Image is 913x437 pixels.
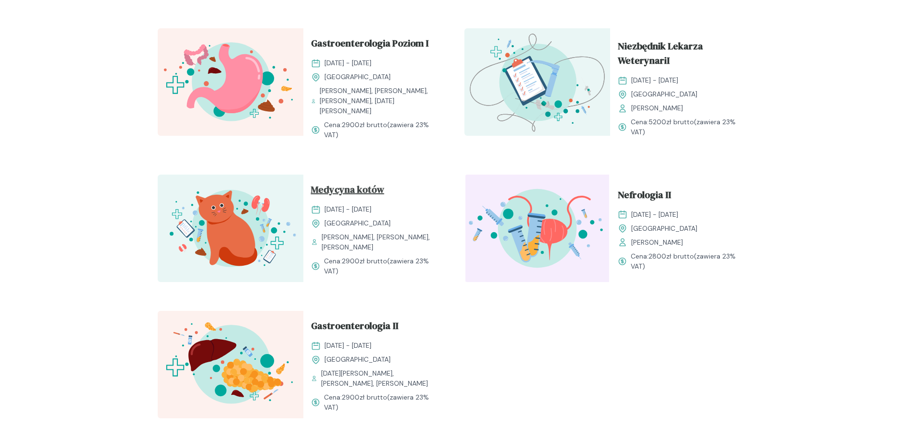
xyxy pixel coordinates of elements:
span: 2900 zł brutto [342,257,387,265]
span: Gastroenterologia Poziom I [311,36,428,54]
a: Nefrologia II [618,188,748,206]
span: Cena: (zawiera 23% VAT) [324,256,441,276]
span: Cena: (zawiera 23% VAT) [324,120,441,140]
span: [GEOGRAPHIC_DATA] [324,72,391,82]
span: Nefrologia II [618,188,671,206]
span: [GEOGRAPHIC_DATA] [631,89,697,99]
span: Gastroenterologia II [311,319,398,337]
span: [PERSON_NAME] [631,237,683,248]
span: [PERSON_NAME], [PERSON_NAME], [PERSON_NAME], [DATE][PERSON_NAME] [320,86,441,116]
a: Medycyna kotów [311,182,441,201]
span: 2900 zł brutto [342,393,387,402]
a: Niezbędnik Lekarza WeterynariI [618,39,748,71]
span: Cena: (zawiera 23% VAT) [324,392,441,413]
span: Cena: (zawiera 23% VAT) [631,251,748,272]
a: Gastroenterologia II [311,319,441,337]
img: ZpgBUh5LeNNTxPrX_Uro_T.svg [464,175,610,282]
img: aHfQZEMqNJQqH-e8_MedKot_T.svg [158,175,303,282]
span: 2800 zł brutto [648,252,694,260]
span: Cena: (zawiera 23% VAT) [631,117,748,137]
span: [DATE][PERSON_NAME], [PERSON_NAME], [PERSON_NAME] [321,368,441,389]
span: [DATE] - [DATE] [631,210,678,220]
span: [PERSON_NAME], [PERSON_NAME], [PERSON_NAME] [322,232,441,252]
span: [GEOGRAPHIC_DATA] [631,224,697,234]
span: [DATE] - [DATE] [631,75,678,85]
span: [DATE] - [DATE] [324,341,371,351]
span: [PERSON_NAME] [631,103,683,113]
img: ZxkxEIF3NbkBX8eR_GastroII_T.svg [158,311,303,418]
span: 5200 zł brutto [648,118,694,126]
span: [DATE] - [DATE] [324,204,371,214]
span: [DATE] - [DATE] [324,58,371,68]
span: [GEOGRAPHIC_DATA] [324,354,391,365]
a: Gastroenterologia Poziom I [311,36,441,54]
span: Medycyna kotów [311,182,384,201]
img: aHe4VUMqNJQqH-M0_ProcMH_T.svg [464,28,610,136]
span: 2900 zł brutto [342,120,387,129]
img: Zpbdlx5LeNNTxNvT_GastroI_T.svg [158,28,303,136]
span: [GEOGRAPHIC_DATA] [324,218,391,228]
